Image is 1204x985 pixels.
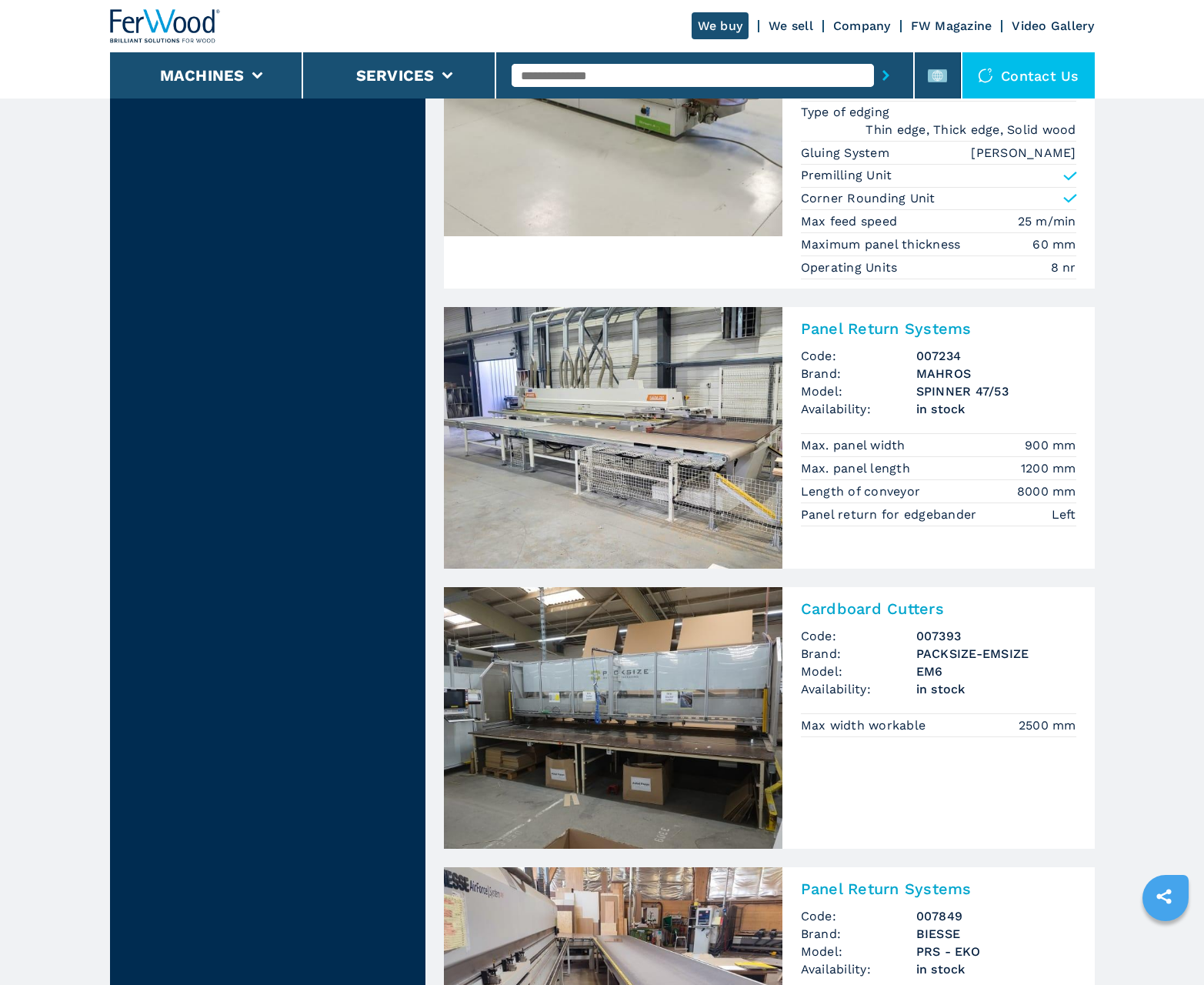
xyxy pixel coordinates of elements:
iframe: Chat [1139,916,1192,973]
span: in stock [916,960,1076,978]
p: Length of conveyor [801,483,925,500]
h3: 007849 [916,907,1076,925]
span: Model: [801,663,916,680]
a: Video Gallery [1012,18,1094,33]
span: Model: [801,382,916,400]
h3: EM6 [916,663,1076,680]
h2: Cardboard Cutters [801,599,1076,618]
span: Availability: [801,960,916,978]
em: 25 m/min [1018,212,1076,230]
em: Left [1052,506,1076,523]
p: Premilling Unit [801,167,892,184]
a: sharethis [1145,877,1183,916]
p: Max. panel width [801,437,909,454]
span: Availability: [801,400,916,418]
span: Code: [801,907,916,925]
p: Panel return for edgebander [801,506,981,523]
img: Contact us [978,68,993,83]
em: 8 nr [1051,259,1076,276]
a: Panel Return Systems MAHROS SPINNER 47/53Panel Return SystemsCode:007234Brand:MAHROSModel:SPINNER... [444,307,1095,569]
a: Company [833,18,891,33]
span: Code: [801,347,916,365]
a: We buy [692,12,749,39]
span: Availability: [801,680,916,698]
span: in stock [916,680,1076,698]
img: Ferwood [110,9,221,43]
a: FW Magazine [911,18,992,33]
p: Maximum panel thickness [801,236,965,253]
h3: BIESSE [916,925,1076,943]
img: Cardboard Cutters PACKSIZE-EMSIZE EM6 [444,587,782,849]
h3: SPINNER 47/53 [916,382,1076,400]
p: Type of edging [801,104,894,121]
p: Gluing System [801,145,894,162]
span: Model: [801,943,916,960]
h2: Panel Return Systems [801,880,1076,898]
a: We sell [769,18,813,33]
a: Cardboard Cutters PACKSIZE-EMSIZE EM6Cardboard CuttersCode:007393Brand:PACKSIZE-EMSIZEModel:EM6Av... [444,587,1095,849]
p: Operating Units [801,259,902,276]
em: Thin edge, Thick edge, Solid wood [865,121,1076,139]
button: Services [356,66,435,85]
button: submit-button [874,58,898,93]
span: Code: [801,627,916,645]
h3: 007234 [916,347,1076,365]
p: Max. panel length [801,460,915,477]
span: in stock [916,400,1076,418]
h2: Panel Return Systems [801,319,1076,338]
span: Brand: [801,925,916,943]
p: Max feed speed [801,213,902,230]
h3: PACKSIZE-EMSIZE [916,645,1076,663]
span: Brand: [801,365,916,382]
button: Machines [160,66,245,85]
em: 60 mm [1032,235,1076,253]
em: 8000 mm [1017,482,1076,500]
span: Brand: [801,645,916,663]
img: Panel Return Systems MAHROS SPINNER 47/53 [444,307,782,569]
em: 1200 mm [1021,459,1076,477]
h3: PRS - EKO [916,943,1076,960]
h3: 007393 [916,627,1076,645]
em: [PERSON_NAME] [971,144,1076,162]
h3: MAHROS [916,365,1076,382]
em: 2500 mm [1019,716,1076,734]
em: 900 mm [1025,436,1076,454]
div: Contact us [962,52,1095,98]
p: Corner Rounding Unit [801,190,936,207]
p: Max width workable [801,717,930,734]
